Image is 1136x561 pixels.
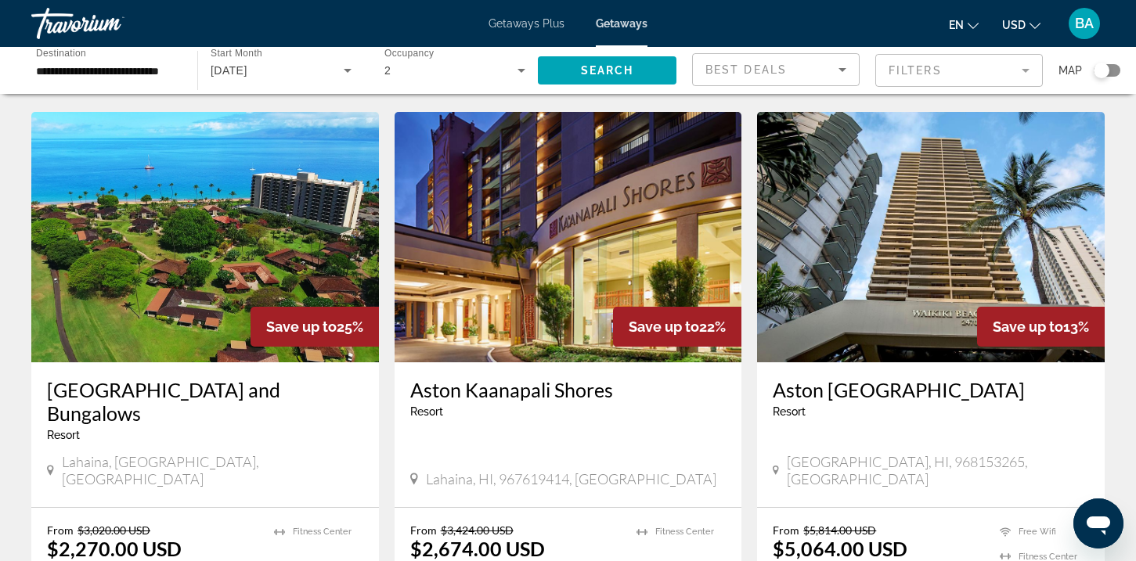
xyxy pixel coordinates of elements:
[977,307,1105,347] div: 13%
[773,537,907,560] p: $5,064.00 USD
[410,405,443,418] span: Resort
[613,307,741,347] div: 22%
[395,112,742,362] img: ii_akc1.jpg
[993,318,1063,335] span: Save up to
[62,453,363,487] span: Lahaina, [GEOGRAPHIC_DATA], [GEOGRAPHIC_DATA]
[426,470,716,487] span: Lahaina, HI, 967619414, [GEOGRAPHIC_DATA]
[410,378,727,401] a: Aston Kaanapali Shores
[875,53,1043,88] button: Filter
[211,64,247,77] span: [DATE]
[489,17,564,30] a: Getaways Plus
[441,523,514,537] span: $3,424.00 USD
[757,112,1105,362] img: ii_wbo1.jpg
[31,3,188,44] a: Travorium
[47,537,182,560] p: $2,270.00 USD
[596,17,647,30] a: Getaways
[266,318,337,335] span: Save up to
[1064,7,1105,40] button: User Menu
[705,60,846,79] mat-select: Sort by
[803,523,876,537] span: $5,814.00 USD
[384,64,391,77] span: 2
[36,48,86,58] span: Destination
[538,56,676,85] button: Search
[629,318,699,335] span: Save up to
[31,112,379,362] img: RW03E01X.jpg
[655,527,714,537] span: Fitness Center
[949,13,979,36] button: Change language
[773,378,1089,401] a: Aston [GEOGRAPHIC_DATA]
[705,63,787,76] span: Best Deals
[1002,19,1026,31] span: USD
[1073,498,1123,548] iframe: Button to launch messaging window
[773,405,806,418] span: Resort
[1002,13,1040,36] button: Change currency
[78,523,150,537] span: $3,020.00 USD
[1075,16,1094,31] span: BA
[211,49,262,59] span: Start Month
[949,19,964,31] span: en
[384,49,434,59] span: Occupancy
[581,64,634,77] span: Search
[787,453,1089,487] span: [GEOGRAPHIC_DATA], HI, 968153265, [GEOGRAPHIC_DATA]
[47,429,80,441] span: Resort
[1058,59,1082,81] span: Map
[47,523,74,537] span: From
[251,307,379,347] div: 25%
[410,537,545,560] p: $2,674.00 USD
[293,527,352,537] span: Fitness Center
[773,523,799,537] span: From
[410,523,437,537] span: From
[1019,527,1056,537] span: Free Wifi
[47,378,363,425] a: [GEOGRAPHIC_DATA] and Bungalows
